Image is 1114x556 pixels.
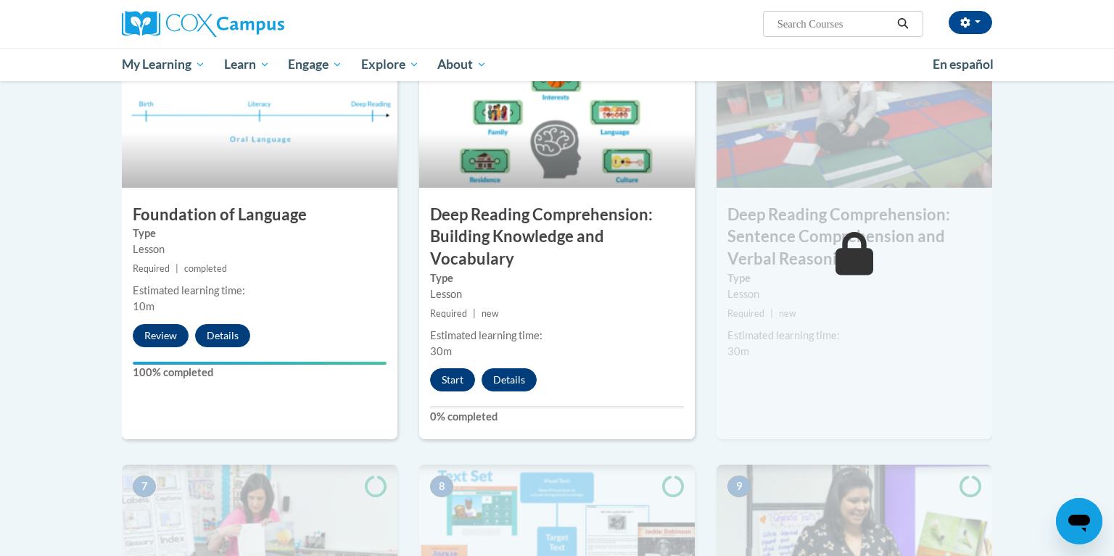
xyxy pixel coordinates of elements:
[122,11,284,37] img: Cox Campus
[717,43,992,188] img: Course Image
[133,263,170,274] span: Required
[727,476,751,497] span: 9
[776,15,892,33] input: Search Courses
[949,11,992,34] button: Account Settings
[430,409,684,425] label: 0% completed
[278,48,352,81] a: Engage
[892,15,914,33] button: Search
[727,270,981,286] label: Type
[933,57,994,72] span: En español
[717,204,992,270] h3: Deep Reading Comprehension: Sentence Comprehension and Verbal Reasoning
[361,56,419,73] span: Explore
[352,48,429,81] a: Explore
[419,204,695,270] h3: Deep Reading Comprehension: Building Knowledge and Vocabulary
[727,308,764,319] span: Required
[430,270,684,286] label: Type
[482,308,499,319] span: new
[1056,498,1102,544] iframe: Button to launch messaging window
[122,56,205,73] span: My Learning
[133,283,387,299] div: Estimated learning time:
[122,11,397,37] a: Cox Campus
[430,368,475,391] button: Start
[195,324,250,347] button: Details
[779,308,796,319] span: new
[770,308,773,319] span: |
[430,328,684,344] div: Estimated learning time:
[133,362,387,365] div: Your progress
[727,345,749,357] span: 30m
[727,328,981,344] div: Estimated learning time:
[473,308,476,319] span: |
[176,263,178,274] span: |
[430,345,452,357] span: 30m
[100,48,1014,81] div: Main menu
[133,241,387,257] div: Lesson
[133,324,189,347] button: Review
[133,225,387,241] label: Type
[430,308,467,319] span: Required
[429,48,497,81] a: About
[122,204,397,226] h3: Foundation of Language
[215,48,279,81] a: Learn
[727,286,981,302] div: Lesson
[112,48,215,81] a: My Learning
[184,263,227,274] span: completed
[288,56,342,73] span: Engage
[133,300,154,312] span: 10m
[482,368,537,391] button: Details
[430,286,684,302] div: Lesson
[224,56,270,73] span: Learn
[430,476,453,497] span: 8
[923,49,1003,80] a: En español
[419,43,695,188] img: Course Image
[133,476,156,497] span: 7
[122,43,397,188] img: Course Image
[133,365,387,381] label: 100% completed
[437,56,487,73] span: About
